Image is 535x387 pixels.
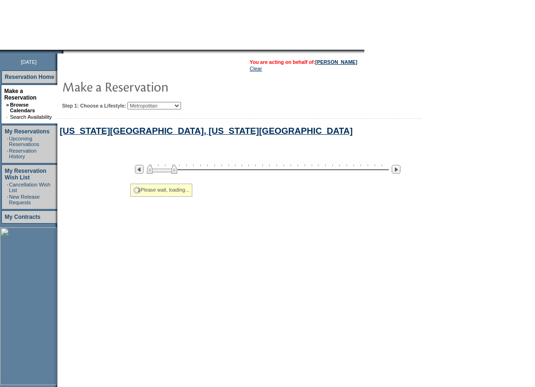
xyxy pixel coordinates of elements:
[130,184,192,197] div: Please wait, loading...
[5,214,40,220] a: My Contracts
[9,182,50,193] a: Cancellation Wish List
[7,182,8,193] td: ·
[60,50,63,54] img: promoShadowLeftCorner.gif
[5,74,54,80] a: Reservation Home
[5,128,49,135] a: My Reservations
[4,88,37,101] a: Make a Reservation
[7,148,8,159] td: ·
[10,102,35,113] a: Browse Calendars
[7,136,8,147] td: ·
[315,59,357,65] a: [PERSON_NAME]
[9,136,39,147] a: Upcoming Reservations
[135,165,144,174] img: Previous
[6,102,9,108] b: »
[250,59,357,65] span: You are acting on behalf of:
[62,77,250,96] img: pgTtlMakeReservation.gif
[60,126,353,136] a: [US_STATE][GEOGRAPHIC_DATA], [US_STATE][GEOGRAPHIC_DATA]
[10,114,52,120] a: Search Availability
[392,165,401,174] img: Next
[133,186,141,194] img: spinner2.gif
[63,50,64,54] img: blank.gif
[5,168,47,181] a: My Reservation Wish List
[250,66,262,71] a: Clear
[21,59,37,65] span: [DATE]
[62,103,126,108] b: Step 1: Choose a Lifestyle:
[9,148,37,159] a: Reservation History
[6,114,9,120] td: ·
[7,194,8,205] td: ·
[9,194,39,205] a: New Release Requests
